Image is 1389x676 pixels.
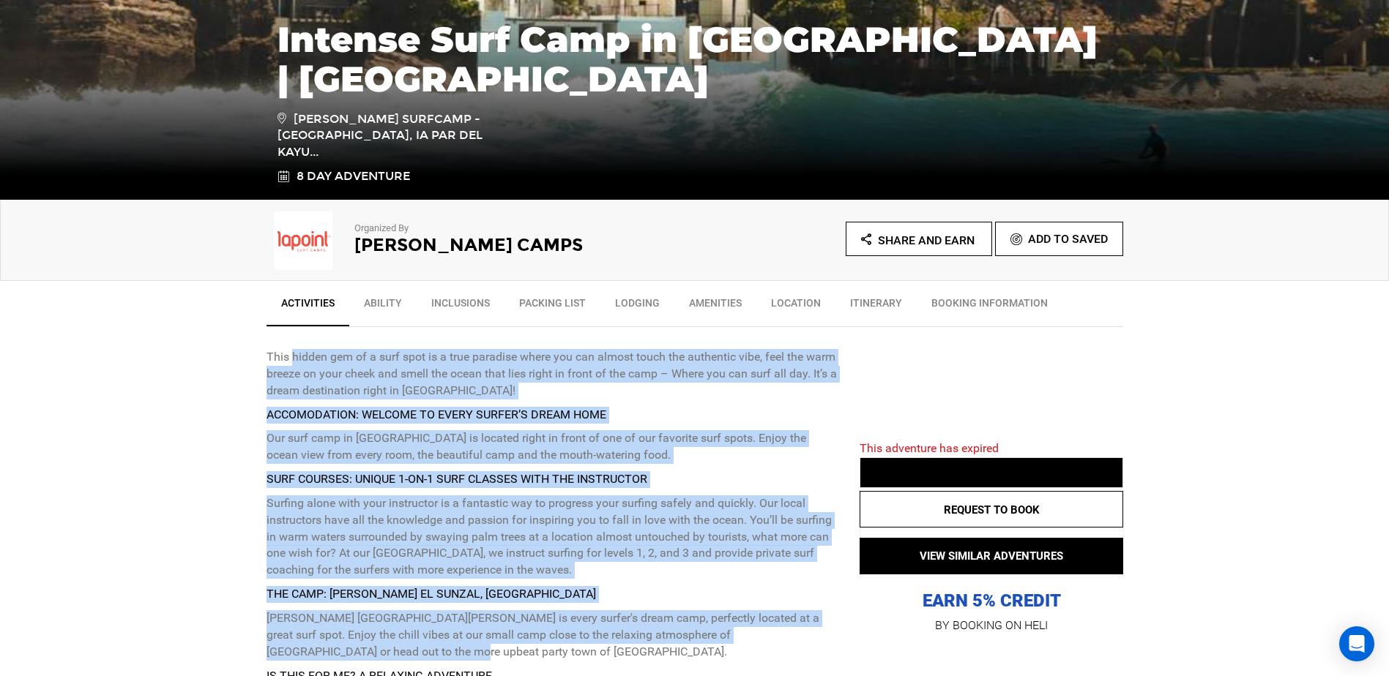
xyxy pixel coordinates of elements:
[674,288,756,325] a: Amenities
[267,610,838,661] p: [PERSON_NAME] [GEOGRAPHIC_DATA][PERSON_NAME] is every surfer's dream camp, perfectly located at a...
[267,430,838,464] p: Our surf camp in [GEOGRAPHIC_DATA] is located right in front of one of our favorite surf spots. E...
[835,288,917,325] a: Itinerary
[860,538,1123,574] button: VIEW SIMILAR ADVENTURES
[267,587,596,601] strong: THE CAMP: [PERSON_NAME] EL SUNZAL, [GEOGRAPHIC_DATA]
[278,20,1112,99] h1: Intense Surf Camp in [GEOGRAPHIC_DATA] | [GEOGRAPHIC_DATA]
[267,472,647,486] strong: SURF COURSES: UNIQUE 1-ON-1 SURF CLASSES WITH THE INSTRUCTOR
[917,288,1062,325] a: BOOKING INFORMATION
[600,288,674,325] a: Lodging
[1339,626,1374,661] div: Open Intercom Messenger
[354,222,655,236] p: Organized By
[756,288,835,325] a: Location
[278,110,486,162] span: [PERSON_NAME] surfcamp - [GEOGRAPHIC_DATA], Ia par del Kayu...
[267,408,606,421] strong: ACCOMODATION: WELCOME TO EVERY SURFER’S DREAM HOME
[297,168,410,185] span: 8 Day Adventure
[267,495,838,579] p: Surfing alone with your instructor is a fantastic way to progress your surfing safely and quickly...
[860,491,1123,527] button: REQUEST TO BOOK
[860,615,1123,636] p: BY BOOKING ON HELI
[354,236,655,255] h2: [PERSON_NAME] Camps
[267,211,340,270] img: fda0c0a7a6f70c2779e83ab86cd6635b.png
[860,441,999,455] span: This adventure has expired
[878,233,975,247] span: Share and Earn
[504,288,600,325] a: Packing List
[267,288,349,326] a: Activities
[349,288,417,325] a: Ability
[1028,232,1108,246] span: Add To Saved
[267,349,838,399] p: This hidden gem of a surf spot is a true paradise where you can almost touch the authentic vibe, ...
[417,288,504,325] a: Inclusions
